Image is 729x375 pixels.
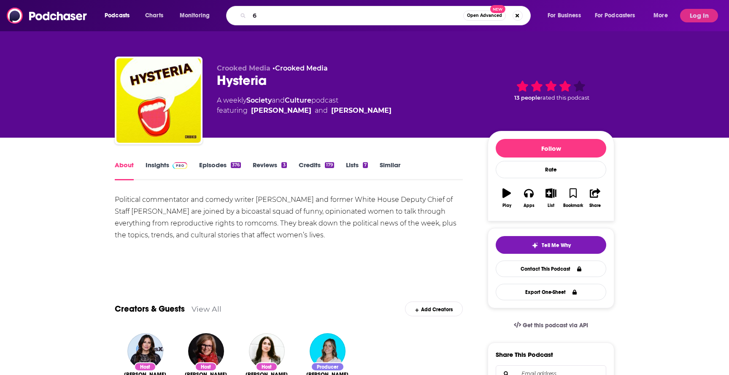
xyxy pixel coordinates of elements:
span: Podcasts [105,10,130,22]
img: tell me why sparkle [532,242,538,249]
a: Contact This Podcast [496,261,606,277]
button: Apps [518,183,540,213]
div: 376 [231,162,241,168]
img: Podchaser - Follow, Share and Rate Podcasts [7,8,88,24]
div: Host [134,362,156,371]
button: Bookmark [562,183,584,213]
img: Alyssa Mastromonaco [188,333,224,369]
button: open menu [174,9,221,22]
button: Open AdvancedNew [463,11,506,21]
button: tell me why sparkleTell Me Why [496,236,606,254]
div: 7 [363,162,368,168]
img: Podchaser Pro [173,162,187,169]
div: 3 [281,162,286,168]
button: open menu [99,9,140,22]
button: List [540,183,562,213]
a: Reviews3 [253,161,286,180]
div: Host [256,362,278,371]
span: Crooked Media [217,64,270,72]
div: A weekly podcast [217,95,391,116]
button: Log In [680,9,718,22]
a: About [115,161,134,180]
div: Play [502,203,511,208]
div: 13 peoplerated this podcast [488,64,614,117]
span: For Podcasters [595,10,635,22]
div: List [548,203,554,208]
button: Export One-Sheet [496,284,606,300]
div: Host [195,362,217,371]
button: Play [496,183,518,213]
img: Michaela Watkins [127,333,163,369]
button: open menu [589,9,648,22]
span: More [653,10,668,22]
a: Culture [285,96,311,104]
span: New [490,5,505,13]
button: open menu [648,9,678,22]
a: Similar [380,161,400,180]
img: Erin Ryan [249,333,285,369]
img: Caroline Reston [310,333,346,369]
img: Hysteria [116,58,201,143]
span: Monitoring [180,10,210,22]
a: Lists7 [346,161,368,180]
button: Share [584,183,606,213]
button: open menu [542,9,591,22]
div: Bookmark [563,203,583,208]
a: Alyssa Mastromonaco [331,106,391,116]
div: Share [589,203,601,208]
h3: Share This Podcast [496,351,553,359]
a: Episodes376 [199,161,241,180]
a: InsightsPodchaser Pro [146,161,187,180]
a: Get this podcast via API [507,315,595,336]
span: and [315,106,328,116]
div: 179 [325,162,334,168]
span: Open Advanced [467,14,502,18]
button: Follow [496,139,606,158]
a: Charts [140,9,168,22]
span: featuring [217,106,391,116]
span: For Business [548,10,581,22]
span: 13 people [514,95,540,101]
a: Society [246,96,272,104]
input: Search podcasts, credits, & more... [249,9,463,22]
div: Apps [524,203,535,208]
a: Erin Ryan [251,106,311,116]
div: Rate [496,161,606,178]
div: Political commentator and comedy writer [PERSON_NAME] and former White House Deputy Chief of Staf... [115,194,463,241]
span: • [273,64,328,72]
a: Credits179 [299,161,334,180]
div: Search podcasts, credits, & more... [234,6,539,25]
a: Creators & Guests [115,304,185,314]
a: Crooked Media [275,64,328,72]
a: View All [192,304,221,313]
div: Add Creators [405,302,463,316]
span: Get this podcast via API [523,322,588,329]
span: Tell Me Why [542,242,571,249]
span: and [272,96,285,104]
span: Charts [145,10,163,22]
span: rated this podcast [540,95,589,101]
div: Producer [311,362,344,371]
